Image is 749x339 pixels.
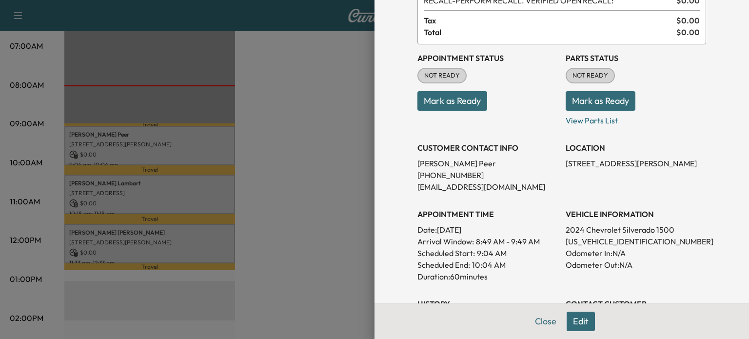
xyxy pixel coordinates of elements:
h3: CONTACT CUSTOMER [566,298,706,310]
p: 10:04 AM [472,259,506,271]
span: NOT READY [418,71,466,80]
span: NOT READY [567,71,614,80]
button: Mark as Ready [417,91,487,111]
span: Total [424,26,676,38]
p: [PHONE_NUMBER] [417,169,558,181]
p: [STREET_ADDRESS][PERSON_NAME] [566,158,706,169]
button: Mark as Ready [566,91,635,111]
button: Close [529,312,563,331]
span: Tax [424,15,676,26]
h3: CUSTOMER CONTACT INFO [417,142,558,154]
span: 8:49 AM - 9:49 AM [476,236,540,247]
h3: Parts Status [566,52,706,64]
p: Date: [DATE] [417,224,558,236]
p: Scheduled Start: [417,247,475,259]
h3: Appointment Status [417,52,558,64]
p: [EMAIL_ADDRESS][DOMAIN_NAME] [417,181,558,193]
p: Arrival Window: [417,236,558,247]
p: 2024 Chevrolet Silverado 1500 [566,224,706,236]
p: Scheduled End: [417,259,470,271]
button: Edit [567,312,595,331]
h3: VEHICLE INFORMATION [566,208,706,220]
p: [US_VEHICLE_IDENTIFICATION_NUMBER] [566,236,706,247]
h3: LOCATION [566,142,706,154]
p: View Parts List [566,111,706,126]
span: $ 0.00 [676,26,700,38]
p: [PERSON_NAME] Peer [417,158,558,169]
p: Odometer Out: N/A [566,259,706,271]
p: Duration: 60 minutes [417,271,558,282]
h3: APPOINTMENT TIME [417,208,558,220]
h3: History [417,298,558,310]
p: Odometer In: N/A [566,247,706,259]
span: $ 0.00 [676,15,700,26]
p: 9:04 AM [477,247,507,259]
